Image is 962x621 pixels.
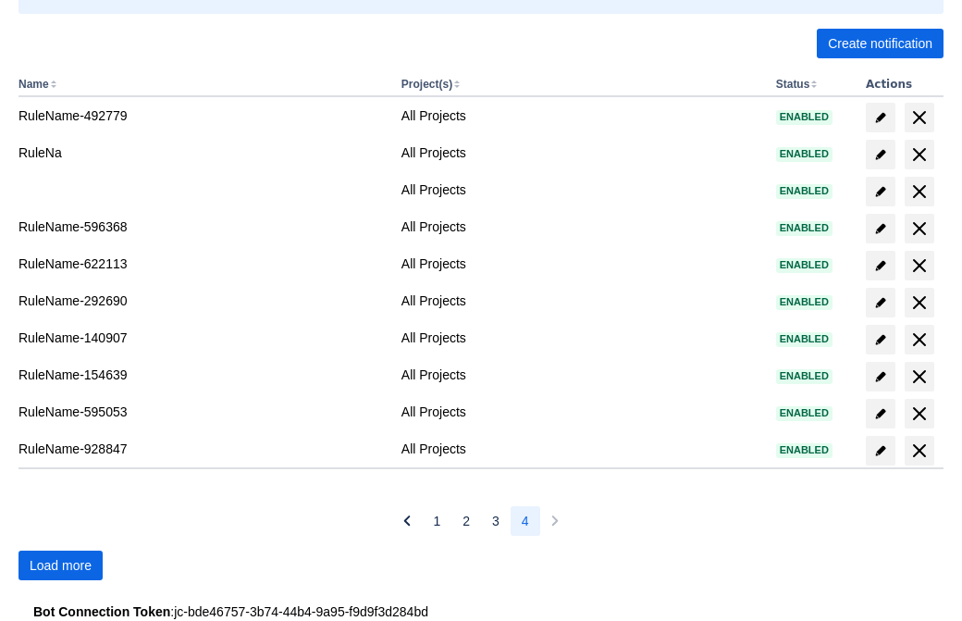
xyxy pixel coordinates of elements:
button: Page 1 [422,506,451,536]
span: Create notification [828,29,932,58]
div: All Projects [401,143,761,162]
button: Page 3 [481,506,511,536]
button: Load more [18,551,103,580]
span: edit [873,184,888,199]
div: RuleName-492779 [18,106,387,125]
div: RuleName-154639 [18,366,387,384]
div: RuleName-140907 [18,329,387,347]
div: All Projects [401,403,761,421]
button: Status [776,78,810,91]
div: RuleName-928847 [18,440,387,458]
span: Enabled [776,297,832,307]
div: RuleName-595053 [18,403,387,421]
div: All Projects [401,217,761,236]
button: Project(s) [401,78,452,91]
span: 2 [462,506,470,536]
th: Actions [858,73,943,97]
div: All Projects [401,292,761,310]
span: delete [908,440,931,462]
span: Enabled [776,445,832,455]
span: delete [908,329,931,351]
span: edit [873,332,888,347]
button: Next [540,506,570,536]
span: Enabled [776,334,832,344]
span: Enabled [776,149,832,159]
div: RuleName-622113 [18,255,387,273]
button: Page 4 [511,506,540,536]
div: : jc-bde46757-3b74-44b4-9a95-f9d9f3d284bd [33,602,929,621]
span: edit [873,147,888,162]
span: Enabled [776,223,832,233]
span: edit [873,258,888,273]
span: edit [873,406,888,421]
span: 1 [433,506,440,536]
span: Enabled [776,112,832,122]
div: All Projects [401,106,761,125]
span: delete [908,217,931,240]
button: Page 2 [451,506,481,536]
strong: Bot Connection Token [33,604,170,619]
span: edit [873,443,888,458]
span: Enabled [776,260,832,270]
div: All Projects [401,440,761,458]
div: All Projects [401,180,761,199]
div: RuleNa [18,143,387,162]
span: Enabled [776,186,832,196]
button: Create notification [817,29,943,58]
button: Previous [392,506,422,536]
span: delete [908,292,931,314]
div: RuleName-292690 [18,292,387,310]
div: All Projects [401,329,761,347]
nav: Pagination [392,506,569,536]
span: delete [908,106,931,129]
div: All Projects [401,255,761,273]
div: RuleName-596368 [18,217,387,236]
span: edit [873,221,888,236]
span: delete [908,143,931,166]
span: edit [873,295,888,310]
button: Name [18,78,49,91]
span: Enabled [776,408,832,418]
span: edit [873,110,888,125]
span: 3 [492,506,499,536]
span: Load more [30,551,92,580]
div: All Projects [401,366,761,384]
span: delete [908,366,931,388]
span: delete [908,180,931,203]
span: delete [908,255,931,277]
span: delete [908,403,931,425]
span: Enabled [776,371,832,381]
span: edit [873,369,888,384]
span: 4 [522,506,529,536]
